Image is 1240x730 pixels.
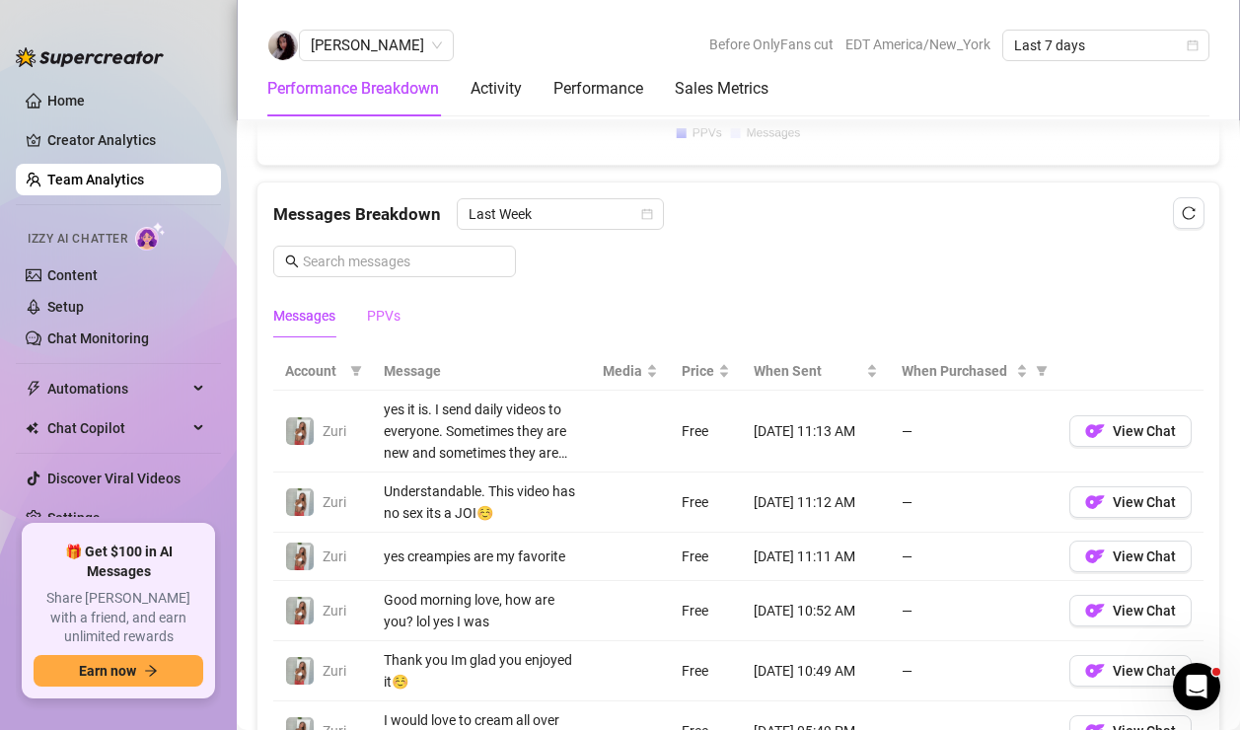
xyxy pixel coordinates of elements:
[670,352,742,391] th: Price
[1069,486,1192,518] button: OFView Chat
[384,649,579,693] div: Thank you Im glad you enjoyed it☺️
[1032,356,1052,386] span: filter
[26,421,38,435] img: Chat Copilot
[603,360,642,382] span: Media
[742,352,890,391] th: When Sent
[1085,421,1105,441] img: OF
[323,423,346,439] span: Zuri
[47,267,98,283] a: Content
[1069,608,1192,623] a: OFView Chat
[47,412,187,444] span: Chat Copilot
[286,543,314,570] img: Zuri
[890,473,1058,533] td: —
[285,255,299,268] span: search
[670,391,742,473] td: Free
[346,356,366,386] span: filter
[384,546,579,567] div: yes creampies are my favorite
[323,603,346,619] span: Zuri
[902,360,1012,382] span: When Purchased
[1113,548,1176,564] span: View Chat
[34,655,203,687] button: Earn nowarrow-right
[323,494,346,510] span: Zuri
[323,663,346,679] span: Zuri
[79,663,136,679] span: Earn now
[384,589,579,632] div: Good morning love, how are you? lol yes I was
[1069,595,1192,626] button: OFView Chat
[469,199,652,229] span: Last Week
[890,641,1058,701] td: —
[890,581,1058,641] td: —
[384,480,579,524] div: Understandable. This video has no sex its a JOI☺️
[311,31,442,60] span: Isabelle D
[670,473,742,533] td: Free
[273,198,1204,230] div: Messages Breakdown
[144,664,158,678] span: arrow-right
[1069,428,1192,444] a: OFView Chat
[372,352,591,391] th: Message
[34,543,203,581] span: 🎁 Get $100 in AI Messages
[47,124,205,156] a: Creator Analytics
[286,597,314,624] img: Zuri
[742,533,890,581] td: [DATE] 11:11 AM
[1085,661,1105,681] img: OF
[670,641,742,701] td: Free
[367,305,401,327] div: PPVs
[34,589,203,647] span: Share [PERSON_NAME] with a friend, and earn unlimited rewards
[1113,423,1176,439] span: View Chat
[350,365,362,377] span: filter
[1069,541,1192,572] button: OFView Chat
[670,581,742,641] td: Free
[47,172,144,187] a: Team Analytics
[890,533,1058,581] td: —
[553,77,643,101] div: Performance
[286,417,314,445] img: Zuri
[1036,365,1048,377] span: filter
[1069,668,1192,684] a: OFView Chat
[1069,499,1192,515] a: OFView Chat
[845,30,990,59] span: EDT America/New_York
[16,47,164,67] img: logo-BBDzfeDw.svg
[754,360,862,382] span: When Sent
[742,473,890,533] td: [DATE] 11:12 AM
[286,657,314,685] img: Zuri
[675,77,768,101] div: Sales Metrics
[1069,415,1192,447] button: OFView Chat
[135,222,166,251] img: AI Chatter
[28,230,127,249] span: Izzy AI Chatter
[268,31,298,60] img: Isabelle D
[384,399,579,464] div: yes it is. I send daily videos to everyone. Sometimes they are new and sometimes they are older ☺️
[47,471,181,486] a: Discover Viral Videos
[1173,663,1220,710] iframe: Intercom live chat
[709,30,834,59] span: Before OnlyFans cut
[286,488,314,516] img: Zuri
[1085,492,1105,512] img: OF
[1113,663,1176,679] span: View Chat
[1113,603,1176,619] span: View Chat
[323,548,346,564] span: Zuri
[26,381,41,397] span: thunderbolt
[47,373,187,404] span: Automations
[591,352,670,391] th: Media
[1187,39,1199,51] span: calendar
[1085,547,1105,566] img: OF
[641,208,653,220] span: calendar
[47,93,85,109] a: Home
[285,360,342,382] span: Account
[47,299,84,315] a: Setup
[682,360,714,382] span: Price
[1182,206,1196,220] span: reload
[267,77,439,101] div: Performance Breakdown
[742,391,890,473] td: [DATE] 11:13 AM
[890,391,1058,473] td: —
[273,305,335,327] div: Messages
[303,251,504,272] input: Search messages
[1069,655,1192,687] button: OFView Chat
[890,352,1058,391] th: When Purchased
[47,510,100,526] a: Settings
[670,533,742,581] td: Free
[1113,494,1176,510] span: View Chat
[742,641,890,701] td: [DATE] 10:49 AM
[1014,31,1198,60] span: Last 7 days
[47,330,149,346] a: Chat Monitoring
[1085,601,1105,620] img: OF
